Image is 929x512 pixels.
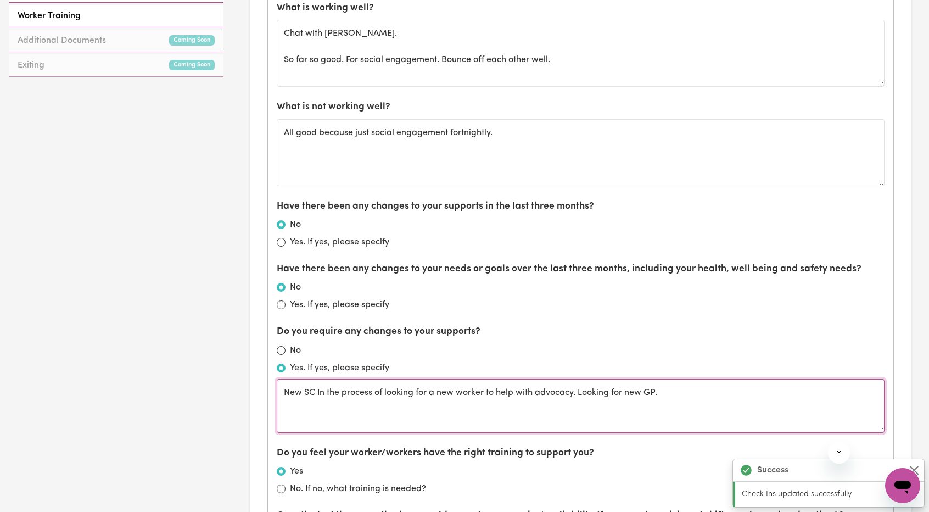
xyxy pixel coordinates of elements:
a: Worker Training [9,5,223,27]
label: No [290,218,301,231]
label: Yes. If yes, please specify [290,298,389,311]
textarea: All good because just social engagement fortnightly. [277,119,885,186]
label: No [290,344,301,357]
label: Do you require any changes to your supports? [277,325,480,339]
span: Need any help? [7,8,66,16]
p: Check Ins updated successfully [742,488,917,500]
a: ExitingComing Soon [9,54,223,77]
label: Do you feel your worker/workers have the right training to support you? [277,446,594,460]
label: No [290,281,301,294]
textarea: New SC In the process of looking for a new worker to help with advocacy. Looking for new GP. [277,379,885,433]
label: No. If no, what training is needed? [290,482,426,496]
iframe: Close message [828,442,850,464]
iframe: Button to launch messaging window [885,468,920,503]
label: What is working well? [277,1,374,15]
a: Additional DocumentsComing Soon [9,30,223,52]
label: Yes. If yes, please specify [290,361,389,375]
textarea: Chat with [PERSON_NAME]. So far so good. For social engagement. Bounce off each other well. [277,20,885,87]
small: Coming Soon [169,35,215,46]
label: What is not working well? [277,100,390,114]
label: Yes [290,465,303,478]
label: Yes. If yes, please specify [290,236,389,249]
span: Worker Training [18,9,81,23]
button: Close [908,464,921,477]
label: Have there been any changes to your needs or goals over the last three months, including your hea... [277,262,861,276]
strong: Success [757,464,788,477]
span: Exiting [18,59,44,72]
small: Coming Soon [169,60,215,70]
label: Have there been any changes to your supports in the last three months? [277,199,594,214]
span: Additional Documents [18,34,106,47]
